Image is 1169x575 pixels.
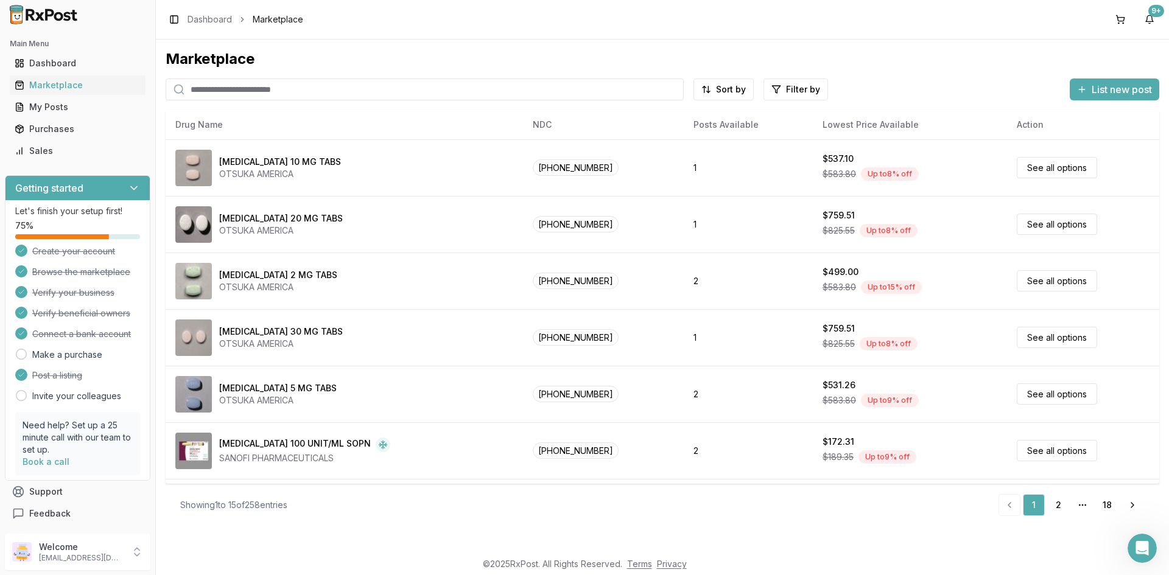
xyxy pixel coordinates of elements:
[5,481,150,503] button: Support
[1017,383,1097,405] a: See all options
[15,79,141,91] div: Marketplace
[1017,270,1097,291] a: See all options
[23,419,133,456] p: Need help? Set up a 25 minute call with our team to set up.
[1092,82,1152,97] span: List new post
[627,559,652,569] a: Terms
[1128,534,1157,563] iframe: Intercom live chat
[32,307,130,319] span: Verify beneficial owners
[188,13,303,26] nav: breadcrumb
[32,266,130,278] span: Browse the marketplace
[858,450,916,464] div: Up to 9 % off
[1017,327,1097,348] a: See all options
[32,369,82,382] span: Post a listing
[219,156,341,168] div: [MEDICAL_DATA] 10 MG TABS
[5,54,150,73] button: Dashboard
[5,503,150,524] button: Feedback
[15,145,141,157] div: Sales
[684,110,813,139] th: Posts Available
[166,110,523,139] th: Drug Name
[175,150,212,186] img: Abilify 10 MG TABS
[10,39,146,49] h2: Main Menu
[5,5,83,24] img: RxPost Logo
[15,181,83,195] h3: Getting started
[15,205,140,217] p: Let's finish your setup first!
[1047,494,1069,516] a: 2
[684,309,813,366] td: 1
[1017,214,1097,235] a: See all options
[32,328,131,340] span: Connect a bank account
[823,338,855,350] span: $825.55
[10,74,146,96] a: Marketplace
[15,123,141,135] div: Purchases
[175,319,212,356] img: Abilify 30 MG TABS
[219,326,343,338] div: [MEDICAL_DATA] 30 MG TABS
[219,394,337,406] div: OTSUKA AMERICA
[684,479,813,535] td: 4
[5,141,150,161] button: Sales
[39,553,124,563] p: [EMAIL_ADDRESS][DOMAIN_NAME]
[861,281,922,294] div: Up to 15 % off
[1017,440,1097,461] a: See all options
[860,224,918,237] div: Up to 8 % off
[219,168,341,180] div: OTSUKA AMERICA
[764,78,828,100] button: Filter by
[823,209,855,221] div: $759.51
[860,337,918,350] div: Up to 8 % off
[15,220,33,232] span: 75 %
[716,83,746,96] span: Sort by
[219,269,337,281] div: [MEDICAL_DATA] 2 MG TABS
[533,273,619,289] span: [PHONE_NUMBER]
[533,159,619,176] span: [PHONE_NUMBER]
[219,452,390,464] div: SANOFI PHARMACEUTICALS
[219,338,343,350] div: OTSUKA AMERICA
[684,139,813,196] td: 1
[1070,85,1159,97] a: List new post
[219,382,337,394] div: [MEDICAL_DATA] 5 MG TABS
[12,542,32,562] img: User avatar
[823,379,855,391] div: $531.26
[5,97,150,117] button: My Posts
[1096,494,1118,516] a: 18
[32,245,115,257] span: Create your account
[15,101,141,113] div: My Posts
[219,225,343,237] div: OTSUKA AMERICA
[861,394,919,407] div: Up to 9 % off
[1007,110,1159,139] th: Action
[1140,10,1159,29] button: 9+
[166,49,1159,69] div: Marketplace
[10,140,146,162] a: Sales
[533,216,619,232] span: [PHONE_NUMBER]
[219,281,337,293] div: OTSUKA AMERICA
[29,507,71,520] span: Feedback
[684,422,813,479] td: 2
[533,329,619,346] span: [PHONE_NUMBER]
[684,253,813,309] td: 2
[823,266,858,278] div: $499.00
[533,442,619,459] span: [PHONE_NUMBER]
[823,168,856,180] span: $583.80
[1023,494,1045,516] a: 1
[5,119,150,139] button: Purchases
[32,349,102,361] a: Make a purchase
[1017,157,1097,178] a: See all options
[23,456,69,467] a: Book a call
[786,83,820,96] span: Filter by
[10,96,146,118] a: My Posts
[39,541,124,553] p: Welcome
[861,167,919,181] div: Up to 8 % off
[823,322,855,335] div: $759.51
[175,206,212,243] img: Abilify 20 MG TABS
[15,57,141,69] div: Dashboard
[253,13,303,26] span: Marketplace
[823,436,854,448] div: $172.31
[693,78,754,100] button: Sort by
[823,153,854,165] div: $537.10
[823,394,856,406] span: $583.80
[5,75,150,95] button: Marketplace
[823,225,855,237] span: $825.55
[1120,494,1145,516] a: Go to next page
[1148,5,1164,17] div: 9+
[684,196,813,253] td: 1
[523,110,684,139] th: NDC
[180,499,287,511] div: Showing 1 to 15 of 258 entries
